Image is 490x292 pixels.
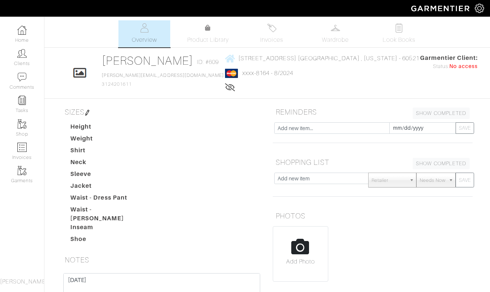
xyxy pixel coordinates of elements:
img: wardrobe-487a4870c1b7c33e795ec22d11cfc2ed9d08956e64fb3008fe2437562e282088.svg [331,23,340,33]
button: SAVE [456,173,474,187]
input: Add new item [274,173,369,184]
img: mastercard-2c98a0d54659f76b027c6839bea21931c3e23d06ea5b2b5660056f2e14d2f154.png [225,69,238,78]
span: Overview [132,35,157,44]
img: orders-27d20c2124de7fd6de4e0e44c1d41de31381a507db9b33961299e4e07d508b8c.svg [267,23,276,33]
a: Invoices [246,20,298,47]
span: [STREET_ADDRESS] [GEOGRAPHIC_DATA] , [US_STATE] - 60521 [238,55,419,62]
dt: Waist - Dress Pant [65,193,149,205]
dt: Waist - [PERSON_NAME] [65,205,149,223]
div: Status: [420,62,478,71]
dt: Height [65,122,149,134]
h5: PHOTOS [273,208,473,223]
span: Look Books [383,35,416,44]
a: [PERSON_NAME] [102,54,193,67]
dt: Neck [65,158,149,170]
img: dashboard-icon-dbcd8f5a0b271acd01030246c82b418ddd0df26cd7fceb0bd07c9910d44c42f6.png [17,26,27,35]
img: orders-icon-0abe47150d42831381b5fb84f609e132dff9fe21cb692f30cb5eec754e2cba89.png [17,143,27,152]
dt: Weight [65,134,149,146]
dt: Jacket [65,181,149,193]
a: Overview [118,20,170,47]
a: [STREET_ADDRESS] [GEOGRAPHIC_DATA] , [US_STATE] - 60521 [225,54,419,63]
dt: Shoe [65,235,149,247]
span: Invoices [260,35,283,44]
h5: NOTES [62,252,262,267]
h5: REMINDERS [273,105,473,119]
span: Garmentier Client: [420,54,478,62]
img: garments-icon-b7da505a4dc4fd61783c78ac3ca0ef83fa9d6f193b1c9dc38574b1d14d53ca28.png [17,119,27,129]
button: SAVE [456,122,474,134]
img: basicinfo-40fd8af6dae0f16599ec9e87c0ef1c0a1fdea2edbe929e3d69a839185d80c458.svg [140,23,149,33]
img: reminder-icon-8004d30b9f0a5d33ae49ab947aed9ed385cf756f9e5892f1edd6e32f2345188e.png [17,96,27,105]
span: Needs Now [420,173,446,188]
a: [PERSON_NAME][EMAIL_ADDRESS][DOMAIN_NAME] [102,73,224,78]
span: No access [449,62,477,71]
h5: SIZES [62,105,262,119]
span: Wardrobe [322,35,349,44]
dt: Sleeve [65,170,149,181]
a: SHOW COMPLETED [413,108,470,119]
img: comment-icon-a0a6a9ef722e966f86d9cbdc48e553b5cf19dbc54f86b18d962a5391bc8f6eb6.png [17,72,27,82]
a: Product Library [182,24,234,44]
a: SHOW COMPLETED [413,158,470,169]
span: Retailer [372,173,406,188]
img: todo-9ac3debb85659649dc8f770b8b6100bb5dab4b48dedcbae339e5042a72dfd3cc.svg [395,23,404,33]
span: ID: #609 [197,58,219,67]
img: pen-cf24a1663064a2ec1b9c1bd2387e9de7a2fa800b781884d57f21acf72779bad2.png [84,110,90,116]
h5: SHOPPING LIST [273,155,473,170]
a: Wardrobe [309,20,361,47]
img: gear-icon-white-bd11855cb880d31180b6d7d6211b90ccbf57a29d726f0c71d8c61bd08dd39cc2.png [475,4,484,13]
a: Look Books [373,20,425,47]
dt: Shirt [65,146,149,158]
img: garments-icon-b7da505a4dc4fd61783c78ac3ca0ef83fa9d6f193b1c9dc38574b1d14d53ca28.png [17,166,27,175]
img: clients-icon-6bae9207a08558b7cb47a8932f037763ab4055f8c8b6bfacd5dc20c3e0201464.png [17,49,27,58]
a: xxxx-8164 - 8/2024 [242,70,293,77]
img: garmentier-logo-header-white-b43fb05a5012e4ada735d5af1a66efaba907eab6374d6393d1fbf88cb4ef424d.png [407,2,475,15]
input: Add new item... [274,122,390,134]
dt: Inseam [65,223,149,235]
span: 3124201611 [102,73,224,87]
span: Product Library [187,35,229,44]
